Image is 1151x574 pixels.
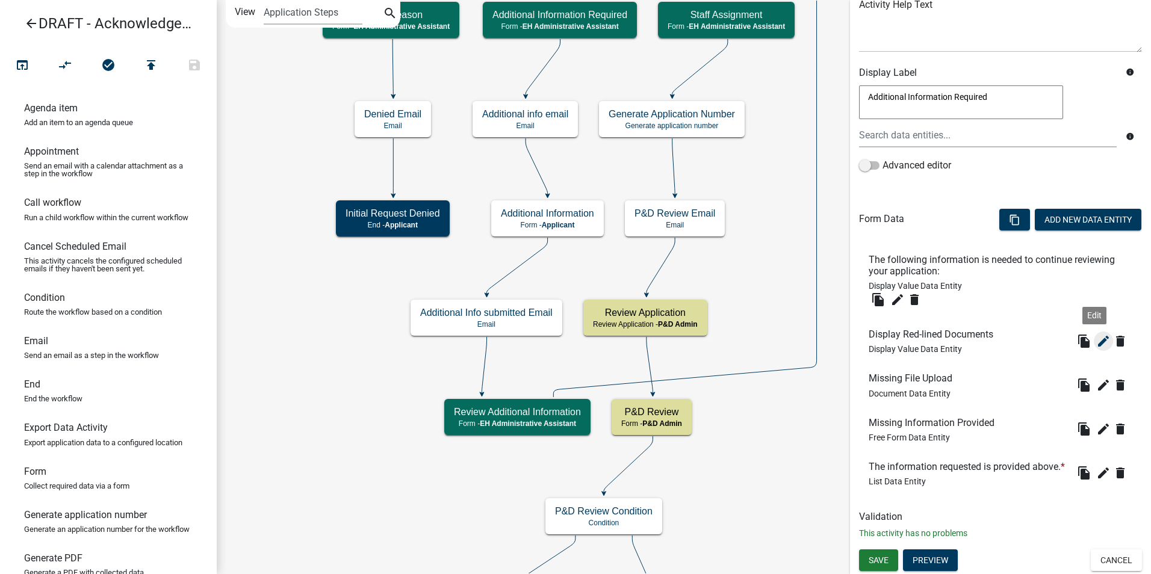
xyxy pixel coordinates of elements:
h5: Review Application [593,307,698,318]
span: List Data Entity [869,477,926,486]
i: file_copy [1077,378,1091,392]
h6: Display Label [859,67,1117,78]
p: Collect required data via a form [24,482,129,490]
span: Save [869,555,889,565]
button: delete [1113,332,1132,351]
a: DRAFT - Acknowledgement of Demolition Certificate [10,10,197,37]
h5: Staff Assignment [668,9,785,20]
i: file_copy [1077,466,1091,480]
h5: Denied Email [364,108,421,120]
button: content_copy [999,209,1030,230]
h5: Additional Information [501,208,594,219]
wm-modal-confirm: Delete [1113,419,1132,439]
h6: Appointment [24,146,79,157]
h5: Generate Application Number [609,108,735,120]
button: Publish [129,53,173,79]
h6: Email [24,335,48,347]
p: Email [364,122,421,130]
i: delete [1113,422,1128,436]
i: edit [890,292,905,307]
i: search [383,6,397,23]
p: Route the workflow based on a condition [24,308,162,316]
button: edit [1094,332,1113,351]
p: Send an email with a calendar attachment as a step in the workflow [24,162,193,177]
div: Workflow actions [1,53,216,82]
i: delete [1113,466,1128,480]
p: End the workflow [24,395,82,403]
h6: Form Data [859,213,904,224]
i: open_in_browser [15,58,29,75]
h6: Validation [859,511,1142,522]
span: P&D Admin [658,320,698,329]
p: End - [346,221,440,229]
i: edit [1096,422,1111,436]
p: Send an email as a step in the workflow [24,351,159,359]
span: Applicant [385,221,418,229]
h6: Export Data Activity [24,422,108,433]
span: Display Value Data Entity [869,344,962,354]
h6: Missing Information Provided [869,417,999,428]
wm-modal-confirm: Delete [1113,332,1132,351]
p: This activity cancels the configured scheduled emails if they haven't been sent yet. [24,257,193,273]
h5: Additional info email [482,108,568,120]
p: Email [482,122,568,130]
h5: Review Additional Information [454,406,581,418]
p: Form - [621,419,682,428]
button: file_copy [1075,332,1094,351]
div: Edit [1082,307,1106,324]
h6: Condition [24,292,65,303]
p: Email [420,320,553,329]
i: content_copy [1009,214,1020,226]
i: compare_arrows [58,58,73,75]
p: Form - [668,22,785,31]
h6: Agenda item [24,102,78,114]
p: Email [634,221,715,229]
h6: The following information is needed to continue reviewing your application: [869,254,1132,277]
i: edit [1096,378,1111,392]
p: Generate an application number for the workflow [24,525,190,533]
p: Add an item to an agenda queue [24,119,133,126]
p: Form - [501,221,594,229]
wm-modal-confirm: Delete [907,290,926,309]
span: EH Administrative Assistant [353,22,450,31]
button: file_copy [1075,375,1094,395]
button: Add New Data Entity [1035,209,1141,230]
p: This activity has no problems [859,527,1142,540]
label: Advanced editor [859,158,951,173]
input: Search data entities... [859,123,1117,147]
span: P&D Admin [642,419,682,428]
i: info [1126,68,1134,76]
i: delete [1113,378,1128,392]
button: Auto Layout [43,53,87,79]
span: Free Form Data Entity [869,433,950,442]
i: edit [1096,334,1111,348]
h6: Display Red-lined Documents [869,329,998,340]
i: publish [144,58,158,75]
h6: End [24,378,40,390]
p: Form - [492,22,627,31]
i: save [187,58,202,75]
h6: Call workflow [24,197,81,208]
p: Form - [454,419,581,428]
button: Preview [903,549,958,571]
h5: P&D Review [621,406,682,418]
button: delete [1113,375,1132,395]
span: EH Administrative Assistant [689,22,785,31]
button: file_copy [1075,419,1094,439]
h6: Generate PDF [24,552,82,564]
i: info [1126,132,1134,141]
p: Generate application number [609,122,735,130]
i: file_copy [871,292,886,307]
button: file_copy [1075,463,1094,483]
button: edit [888,290,907,309]
span: Applicant [542,221,575,229]
h5: Additional Information Required [492,9,627,20]
h6: Form [24,466,46,477]
h6: Cancel Scheduled Email [24,241,126,252]
span: EH Administrative Assistant [480,419,576,428]
button: Save [859,549,898,571]
p: Run a child workflow within the current workflow [24,214,188,221]
wm-modal-confirm: Bulk Actions [999,215,1030,225]
i: delete [907,292,922,307]
button: No problems [87,53,130,79]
